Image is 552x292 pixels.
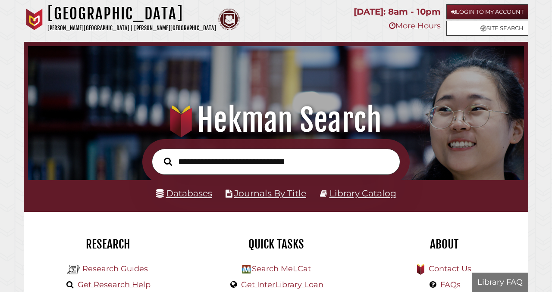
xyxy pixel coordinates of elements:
h1: Hekman Search [36,101,516,139]
a: More Hours [389,21,441,31]
a: FAQs [440,280,461,289]
a: Get InterLibrary Loan [241,280,323,289]
i: Search [164,157,172,166]
h2: Quick Tasks [198,237,354,252]
a: Journals By Title [234,188,306,199]
p: [PERSON_NAME][GEOGRAPHIC_DATA] | [PERSON_NAME][GEOGRAPHIC_DATA] [47,23,216,33]
a: Login to My Account [446,4,528,19]
a: Contact Us [429,264,471,273]
a: Databases [156,188,212,199]
button: Search [160,155,176,168]
a: Search MeLCat [252,264,311,273]
h1: [GEOGRAPHIC_DATA] [47,4,216,23]
a: Get Research Help [78,280,151,289]
p: [DATE]: 8am - 10pm [354,4,441,19]
img: Calvin University [24,9,45,30]
img: Calvin Theological Seminary [218,9,240,30]
a: Library Catalog [329,188,396,199]
img: Hekman Library Logo [67,263,80,276]
h2: Research [30,237,185,252]
img: Hekman Library Logo [242,265,251,273]
h2: About [367,237,522,252]
a: Research Guides [82,264,148,273]
a: Site Search [446,21,528,36]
